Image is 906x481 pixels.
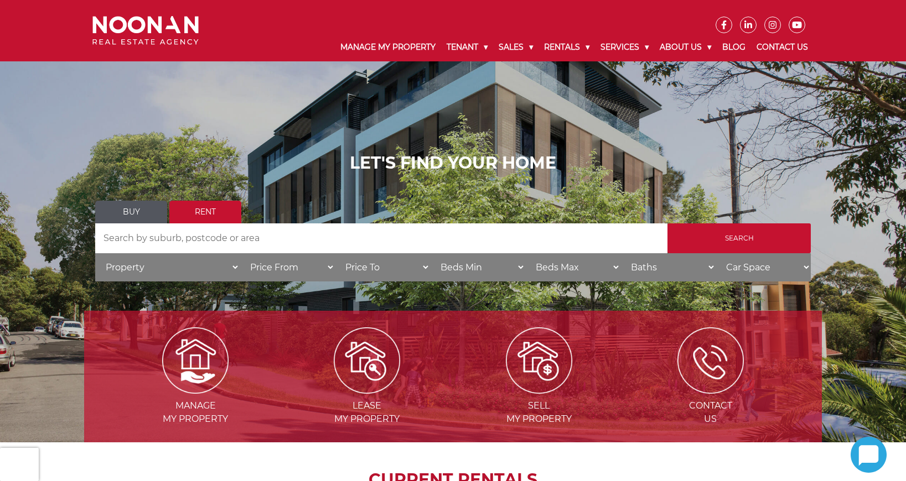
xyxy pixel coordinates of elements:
span: Lease my Property [282,399,452,426]
span: Manage my Property [111,399,280,426]
h1: LET'S FIND YOUR HOME [95,153,811,173]
a: Buy [95,201,167,223]
input: Search by suburb, postcode or area [95,223,667,253]
img: Sell my property [506,327,572,394]
input: Search [667,223,811,253]
a: Leasemy Property [282,354,452,424]
a: ContactUs [626,354,795,424]
a: Sellmy Property [454,354,624,424]
img: Noonan Real Estate Agency [92,16,199,45]
a: Tenant [441,33,493,61]
a: Blog [717,33,751,61]
a: Services [595,33,654,61]
a: Rent [169,201,241,223]
img: Lease my property [334,327,400,394]
a: About Us [654,33,717,61]
img: Manage my Property [162,327,229,394]
span: Sell my Property [454,399,624,426]
a: Manage My Property [335,33,441,61]
span: Contact Us [626,399,795,426]
a: Rentals [539,33,595,61]
a: Managemy Property [111,354,280,424]
a: Contact Us [751,33,814,61]
img: ICONS [677,327,744,394]
a: Sales [493,33,539,61]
